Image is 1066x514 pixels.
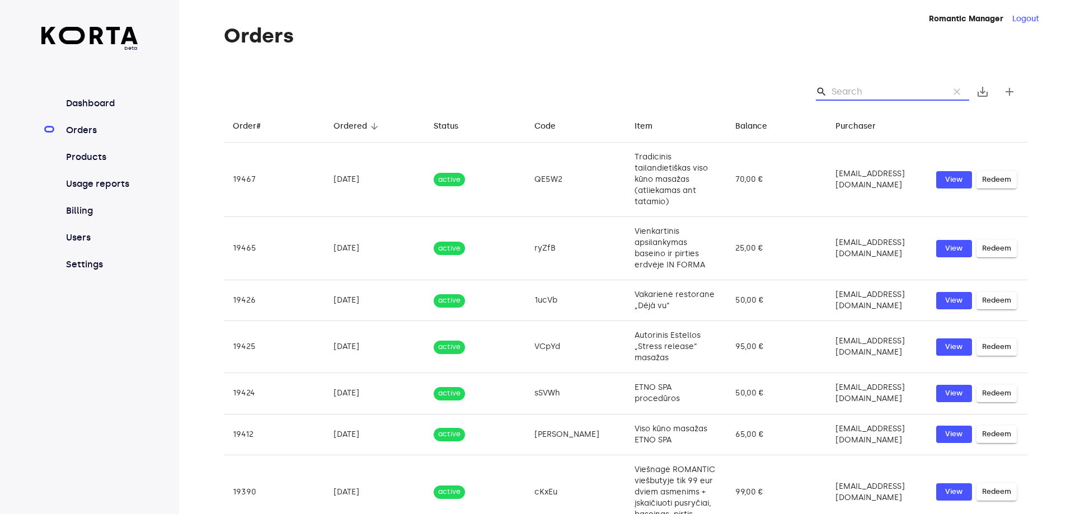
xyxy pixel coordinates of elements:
td: 1ucVb [525,280,626,321]
td: 19467 [224,143,325,217]
td: QE5W2 [525,143,626,217]
button: Redeem [976,483,1017,501]
a: Settings [64,258,138,271]
div: Status [434,120,458,133]
td: 25,00 € [726,217,827,280]
span: Redeem [982,428,1011,441]
span: active [434,243,465,254]
span: Balance [735,120,782,133]
td: 65,00 € [726,414,827,455]
td: Vakarienė restorane „Déjà vu“ [626,280,726,321]
span: Purchaser [835,120,890,133]
span: Ordered [334,120,382,133]
span: active [434,388,465,399]
span: Redeem [982,242,1011,255]
span: View [942,428,966,441]
a: Users [64,231,138,244]
span: save_alt [976,85,989,98]
button: View [936,292,972,309]
span: Redeem [982,485,1011,498]
span: View [942,387,966,400]
span: Order# [233,120,275,133]
td: Autorinis Estellos „Stress release“ masažas [626,321,726,373]
a: Billing [64,204,138,218]
button: Redeem [976,240,1017,257]
td: 19412 [224,414,325,455]
td: [PERSON_NAME] [525,414,626,455]
button: View [936,483,972,501]
span: View [942,173,966,186]
button: View [936,426,972,443]
td: Viso kūno masažas ETNO SPA [626,414,726,455]
span: Redeem [982,173,1011,186]
td: [EMAIL_ADDRESS][DOMAIN_NAME] [826,321,927,373]
td: [DATE] [325,217,425,280]
span: arrow_downward [369,121,379,131]
a: Dashboard [64,97,138,110]
strong: Romantic Manager [929,14,1003,23]
td: [DATE] [325,280,425,321]
span: Code [534,120,570,133]
td: [EMAIL_ADDRESS][DOMAIN_NAME] [826,414,927,455]
td: 19426 [224,280,325,321]
span: Redeem [982,341,1011,353]
h1: Orders [224,25,1027,47]
button: View [936,338,972,356]
td: 50,00 € [726,373,827,414]
td: [DATE] [325,321,425,373]
span: View [942,294,966,307]
a: Usage reports [64,177,138,191]
span: View [942,242,966,255]
span: Item [635,120,667,133]
span: Status [434,120,473,133]
div: Item [635,120,652,133]
td: ETNO SPA procedūros [626,373,726,414]
span: Redeem [982,387,1011,400]
td: 95,00 € [726,321,827,373]
span: Search [816,86,827,97]
span: active [434,487,465,497]
div: Code [534,120,556,133]
div: Order# [233,120,261,133]
button: Redeem [976,292,1017,309]
a: View [936,385,972,402]
td: [EMAIL_ADDRESS][DOMAIN_NAME] [826,143,927,217]
td: [DATE] [325,373,425,414]
a: Products [64,150,138,164]
button: View [936,171,972,188]
td: [DATE] [325,143,425,217]
td: Vienkartinis apsilankymas baseino ir pirties erdvėje IN FORMA [626,217,726,280]
a: Orders [64,124,138,137]
td: [EMAIL_ADDRESS][DOMAIN_NAME] [826,217,927,280]
td: [EMAIL_ADDRESS][DOMAIN_NAME] [826,280,927,321]
span: Redeem [982,294,1011,307]
span: active [434,295,465,306]
span: active [434,175,465,185]
div: Balance [735,120,767,133]
img: Korta [41,27,138,44]
span: active [434,429,465,440]
span: add [1003,85,1016,98]
button: Redeem [976,426,1017,443]
span: View [942,341,966,353]
td: [DATE] [325,414,425,455]
td: ryZfB [525,217,626,280]
td: VCpYd [525,321,626,373]
button: View [936,240,972,257]
button: Redeem [976,338,1017,356]
button: Logout [1012,13,1039,25]
span: beta [41,44,138,52]
button: Export [969,78,996,105]
td: 50,00 € [726,280,827,321]
input: Search [832,83,940,101]
td: 19424 [224,373,325,414]
button: Redeem [976,171,1017,188]
div: Ordered [334,120,367,133]
button: Create new gift card [996,78,1023,105]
